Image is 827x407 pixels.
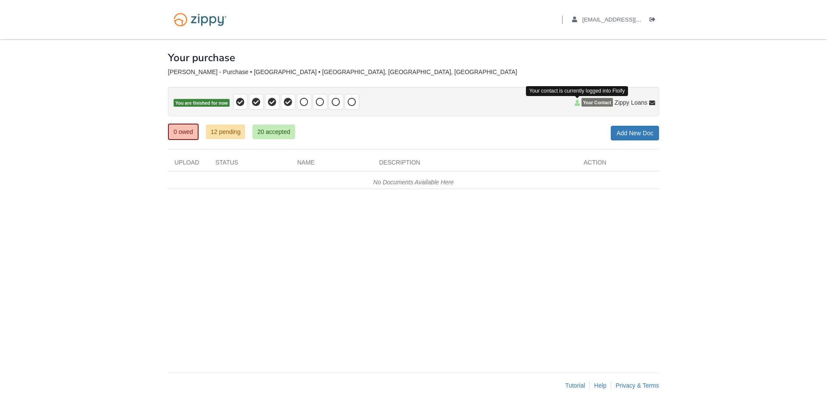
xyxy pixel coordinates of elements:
[291,158,373,171] div: Name
[577,158,659,171] div: Action
[209,158,291,171] div: Status
[373,158,577,171] div: Description
[572,16,681,25] a: edit profile
[565,382,585,389] a: Tutorial
[615,98,647,107] span: Zippy Loans
[526,86,628,96] div: Your contact is currently logged into Floify
[650,16,659,25] a: Log out
[168,9,232,31] img: Logo
[582,16,681,23] span: anrichards0515@gmail.com
[168,124,199,140] a: 0 owed
[581,98,613,107] span: Your Contact
[616,382,659,389] a: Privacy & Terms
[168,68,659,76] div: [PERSON_NAME] - Purchase • [GEOGRAPHIC_DATA] • [GEOGRAPHIC_DATA], [GEOGRAPHIC_DATA], [GEOGRAPHIC_...
[206,124,245,139] a: 12 pending
[252,124,295,139] a: 20 accepted
[174,99,230,107] span: You are finished for now
[373,179,454,186] em: No Documents Available Here
[168,52,235,63] h1: Your purchase
[594,382,606,389] a: Help
[611,126,659,140] a: Add New Doc
[168,158,209,171] div: Upload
